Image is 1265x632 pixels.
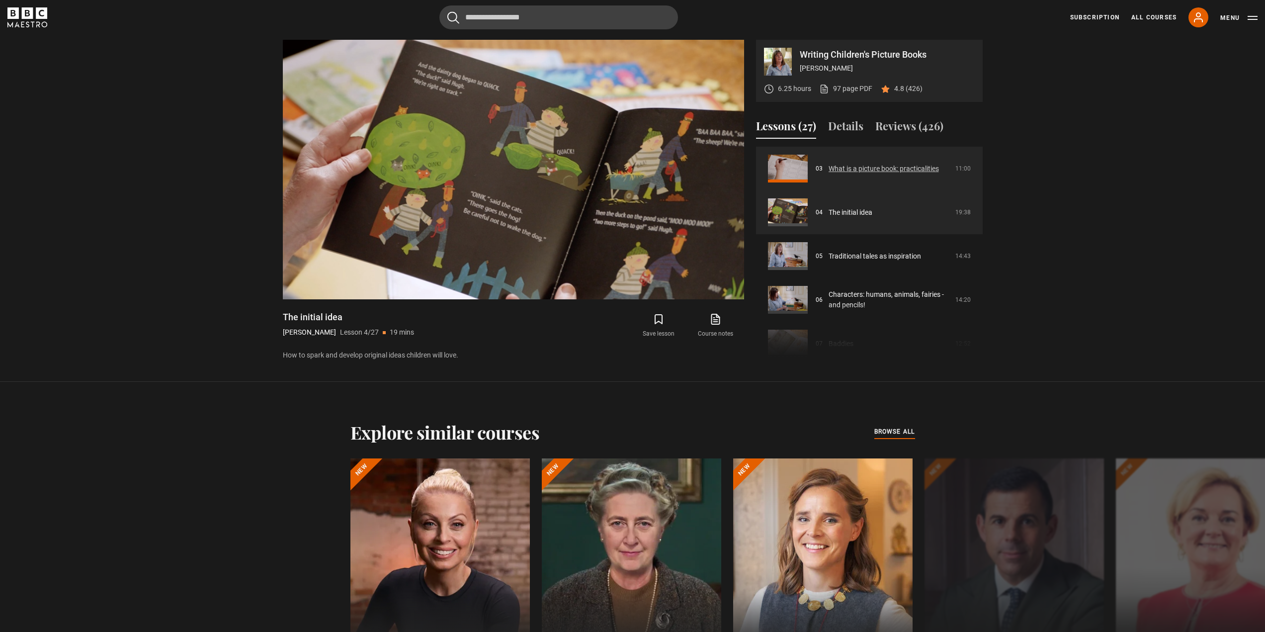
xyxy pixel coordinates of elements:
[7,7,47,27] svg: BBC Maestro
[828,118,863,139] button: Details
[283,311,414,323] h1: The initial idea
[875,118,943,139] button: Reviews (426)
[829,207,872,218] a: The initial idea
[894,84,923,94] p: 4.8 (426)
[1070,13,1119,22] a: Subscription
[829,164,939,174] a: What is a picture book: practicalities
[778,84,811,94] p: 6.25 hours
[447,11,459,24] button: Submit the search query
[874,427,915,438] a: browse all
[819,84,872,94] a: 97 page PDF
[829,289,949,310] a: Characters: humans, animals, fairies - and pencils!
[1220,13,1258,23] button: Toggle navigation
[350,422,540,443] h2: Explore similar courses
[874,427,915,437] span: browse all
[283,327,336,338] p: [PERSON_NAME]
[1131,13,1177,22] a: All Courses
[390,327,414,338] p: 19 mins
[829,251,921,262] a: Traditional tales as inspiration
[687,311,744,340] a: Course notes
[800,50,975,59] p: Writing Children's Picture Books
[283,350,744,361] p: How to spark and develop original ideas children will love.
[630,311,687,340] button: Save lesson
[439,5,678,29] input: Search
[340,327,379,338] p: Lesson 4/27
[756,118,816,139] button: Lessons (27)
[283,40,744,299] video-js: Video Player
[800,63,975,74] p: [PERSON_NAME]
